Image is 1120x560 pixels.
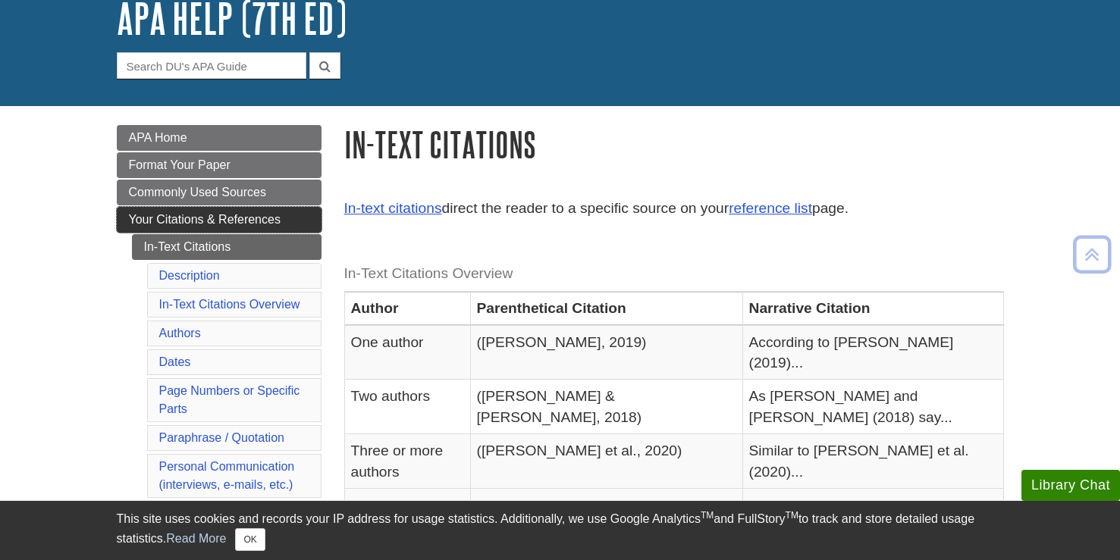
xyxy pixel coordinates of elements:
a: In-Text Citations Overview [159,298,300,311]
td: According to [PERSON_NAME] (2019)... [742,325,1003,380]
a: Your Citations & References [117,207,322,233]
a: APA Home [117,125,322,151]
h1: In-Text Citations [344,125,1004,164]
input: Search DU's APA Guide [117,52,306,79]
td: ([PERSON_NAME], 2019) [470,325,742,380]
a: Dates [159,355,191,368]
span: APA Home [129,131,187,144]
a: Description [159,269,220,282]
a: reference list [729,200,812,216]
a: Read More [166,532,226,545]
td: As [PERSON_NAME] and [PERSON_NAME] (2018) say... [742,380,1003,434]
div: This site uses cookies and records your IP address for usage statistics. Additionally, we use Goo... [117,510,1004,551]
span: Your Citations & References [129,213,281,226]
p: direct the reader to a specific source on your page. [344,198,1004,220]
sup: TM [701,510,714,521]
th: Narrative Citation [742,292,1003,325]
a: Back to Top [1068,244,1116,264]
a: Personal Communication(interviews, e-mails, etc.) [159,460,295,491]
td: Similar to [PERSON_NAME] et al. (2020)... [742,434,1003,489]
td: Three or more authors [344,434,470,489]
sup: TM [786,510,798,521]
caption: In-Text Citations Overview [344,257,1004,291]
th: Author [344,292,470,325]
a: Commonly Used Sources [117,180,322,205]
td: One author [344,325,470,380]
a: Paraphrase / Quotation [159,431,284,444]
button: Close [235,528,265,551]
a: In-Text Citations [132,234,322,260]
a: Authors [159,327,201,339]
a: In-text citations [344,200,442,216]
span: Commonly Used Sources [129,186,266,199]
td: Two authors [344,380,470,434]
td: ([PERSON_NAME] & [PERSON_NAME], 2018) [470,380,742,434]
a: Format Your Paper [117,152,322,178]
a: Page Numbers or Specific Parts [159,384,300,415]
button: Library Chat [1021,470,1120,501]
td: ([PERSON_NAME] et al., 2020) [470,434,742,489]
th: Parenthetical Citation [470,292,742,325]
span: Format Your Paper [129,158,231,171]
